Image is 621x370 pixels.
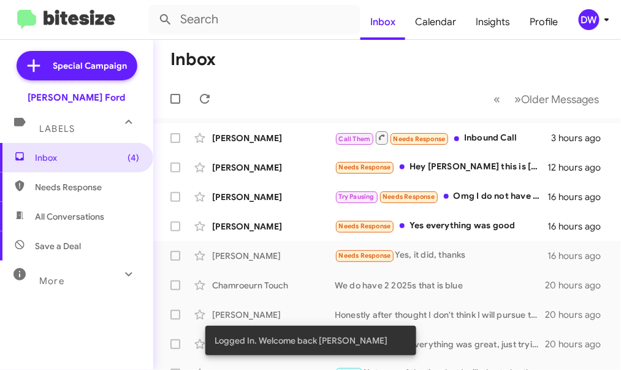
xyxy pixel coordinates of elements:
[547,250,611,262] div: 16 hours ago
[215,334,388,347] span: Logged In. Welcome back [PERSON_NAME]
[493,91,500,107] span: «
[35,210,104,223] span: All Conversations
[547,191,611,203] div: 16 hours ago
[487,87,606,112] nav: Page navigation example
[35,152,139,164] span: Inbox
[53,60,128,72] span: Special Campaign
[170,50,216,69] h1: Inbox
[335,338,545,350] div: [PERSON_NAME], Everything was great, just trying to get a few more $s for my Atlas... thanks
[545,279,611,291] div: 20 hours ago
[514,91,521,107] span: »
[466,4,520,40] a: Insights
[148,5,360,34] input: Search
[335,249,547,263] div: Yes, it did, thanks
[39,123,75,134] span: Labels
[339,193,375,201] span: Try Pausing
[335,190,547,204] div: Omg I do not have the title for this vehicle , it's not paid off
[507,87,606,112] button: Next
[579,9,600,30] div: DW
[212,191,335,203] div: [PERSON_NAME]
[547,161,611,174] div: 12 hours ago
[568,9,608,30] button: DW
[335,309,545,321] div: Honestly after thought I don't think I will pursue to is type of SUV. I'm going to look for somet...
[128,152,139,164] span: (4)
[486,87,508,112] button: Previous
[521,93,599,106] span: Older Messages
[394,135,446,143] span: Needs Response
[28,91,126,104] div: [PERSON_NAME] Ford
[212,161,335,174] div: [PERSON_NAME]
[212,309,335,321] div: [PERSON_NAME]
[212,250,335,262] div: [PERSON_NAME]
[339,222,391,230] span: Needs Response
[35,181,139,193] span: Needs Response
[405,4,466,40] a: Calendar
[520,4,568,40] a: Profile
[212,220,335,233] div: [PERSON_NAME]
[547,220,611,233] div: 16 hours ago
[335,279,545,291] div: We do have 2 2025s that is blue
[545,338,611,350] div: 20 hours ago
[335,219,547,233] div: Yes everything was good
[383,193,435,201] span: Needs Response
[339,252,391,260] span: Needs Response
[35,240,81,252] span: Save a Deal
[39,276,64,287] span: More
[212,279,335,291] div: Chamroeurn Touch
[17,51,137,80] a: Special Campaign
[335,130,552,145] div: Inbound Call
[360,4,405,40] a: Inbox
[212,132,335,144] div: [PERSON_NAME]
[339,135,371,143] span: Call Them
[552,132,611,144] div: 3 hours ago
[339,163,391,171] span: Needs Response
[545,309,611,321] div: 20 hours ago
[335,160,547,174] div: Hey [PERSON_NAME] this is [PERSON_NAME], I could do a offer for you, if you can get me a 2026 mus...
